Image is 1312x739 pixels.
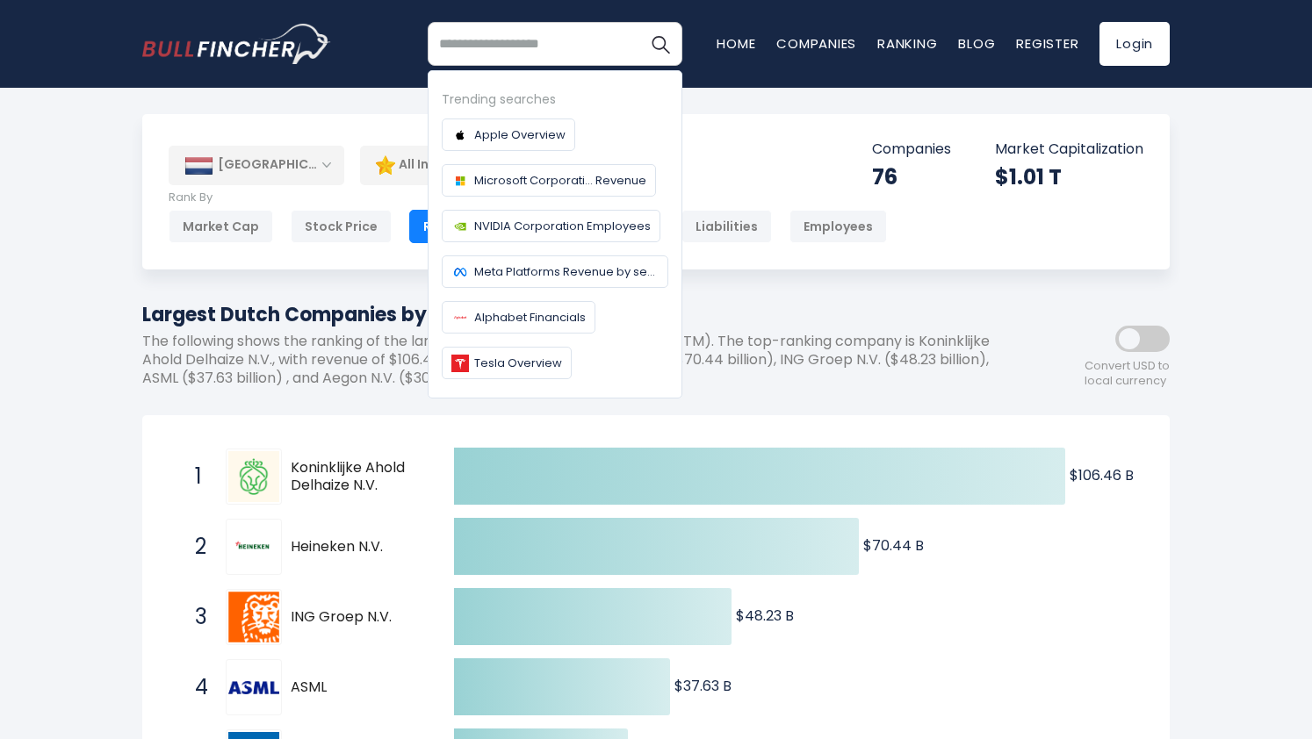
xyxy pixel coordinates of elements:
[186,672,204,702] span: 4
[736,606,794,626] text: $48.23 B
[1085,359,1170,389] span: Convert USD to local currency
[442,347,572,379] a: Tesla Overview
[169,146,344,184] div: [GEOGRAPHIC_DATA]
[877,34,937,53] a: Ranking
[474,308,586,326] span: Alphabet Financials
[360,145,667,185] div: All Industries
[169,190,887,205] p: Rank By
[291,678,423,697] span: ASML
[474,126,566,144] span: Apple Overview
[674,676,732,696] text: $37.63 B
[451,263,469,281] img: Company logo
[142,333,1012,387] p: The following shows the ranking of the largest Dutch companies by revenue(TTM). The top-ranking c...
[442,118,575,151] a: Apple Overview
[228,681,279,695] img: ASML
[681,210,772,243] div: Liabilities
[442,301,595,334] a: Alphabet Financials
[451,172,469,190] img: Company logo
[442,210,660,242] a: NVIDIA Corporation Employees
[872,140,951,159] p: Companies
[451,355,469,372] img: Company logo
[228,451,279,502] img: Koninklijke Ahold Delhaize N.V.
[451,126,469,144] img: Company logo
[291,459,423,496] span: Koninklijke Ahold Delhaize N.V.
[863,535,924,556] text: $70.44 B
[169,210,273,243] div: Market Cap
[474,354,562,372] span: Tesla Overview
[228,592,279,642] img: ING Groep N.V.
[451,218,469,235] img: Company logo
[142,24,331,64] a: Go to homepage
[142,300,1012,329] h1: Largest Dutch Companies by Revenue
[228,529,279,565] img: Heineken N.V.
[1099,22,1170,66] a: Login
[186,462,204,491] span: 1
[186,602,204,632] span: 3
[638,22,682,66] button: Search
[142,24,331,64] img: bullfincher logo
[995,163,1143,190] div: $1.01 T
[442,164,656,197] a: Microsoft Corporati... Revenue
[291,538,423,556] span: Heineken N.V.
[776,34,856,53] a: Companies
[186,532,204,562] span: 2
[291,210,392,243] div: Stock Price
[474,217,651,235] span: NVIDIA Corporation Employees
[474,171,646,190] span: Microsoft Corporati... Revenue
[789,210,887,243] div: Employees
[442,255,668,288] a: Meta Platforms Revenue by segment
[958,34,995,53] a: Blog
[409,210,492,243] div: Revenue
[717,34,755,53] a: Home
[442,90,668,110] div: Trending searches
[451,309,469,326] img: Company logo
[1016,34,1078,53] a: Register
[1070,465,1134,485] text: $106.46 B
[291,608,423,627] span: ING Groep N.V.
[995,140,1143,159] p: Market Capitalization
[872,163,951,190] div: 76
[474,262,659,281] span: Meta Platforms Revenue by segment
